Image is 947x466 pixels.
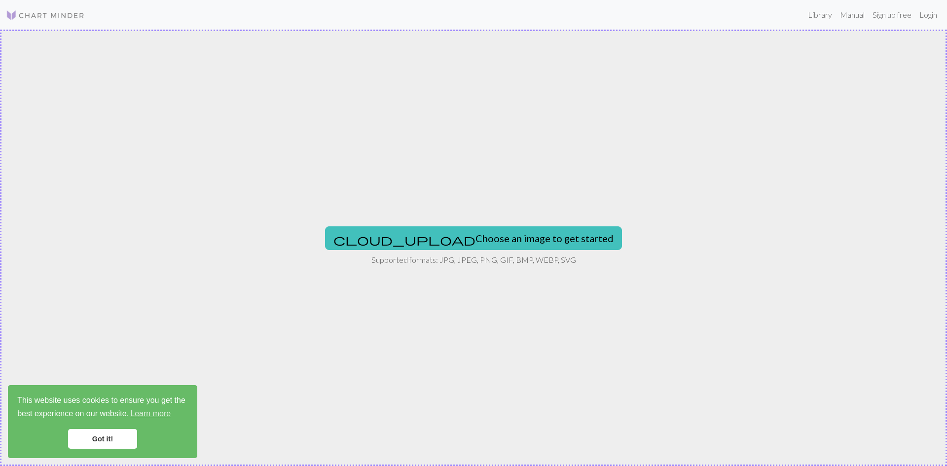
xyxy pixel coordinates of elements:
a: Sign up free [869,5,915,25]
span: cloud_upload [333,233,475,247]
a: learn more about cookies [129,406,172,421]
button: Choose an image to get started [325,226,622,250]
a: Login [915,5,941,25]
a: Manual [836,5,869,25]
a: Library [804,5,836,25]
span: This website uses cookies to ensure you get the best experience on our website. [17,394,188,421]
a: dismiss cookie message [68,429,137,449]
img: Logo [6,9,85,21]
p: Supported formats: JPG, JPEG, PNG, GIF, BMP, WEBP, SVG [371,254,576,266]
div: cookieconsent [8,385,197,458]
